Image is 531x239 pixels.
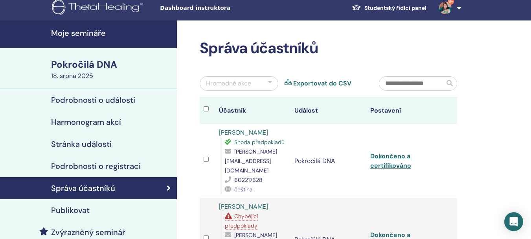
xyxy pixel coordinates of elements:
[200,38,318,58] font: Správa účastníků
[219,128,268,137] a: [PERSON_NAME]
[345,0,433,15] a: Studentský řídicí panel
[51,117,121,127] font: Harmonogram akcí
[51,72,93,80] font: 18. srpna 2025
[219,106,246,115] font: Účastník
[225,148,277,174] font: [PERSON_NAME][EMAIL_ADDRESS][DOMAIN_NAME]
[352,4,361,11] img: graduation-cap-white.svg
[51,227,125,237] font: Zvýrazněný seminář
[219,202,268,211] a: [PERSON_NAME]
[225,213,258,229] font: Chybějící předpoklady
[370,106,401,115] font: Postavení
[294,157,335,165] font: Pokročilá DNA
[293,79,351,88] a: Exportovat do CSV
[206,79,251,87] font: Hromadné akce
[234,139,285,146] font: Shoda předpokladů
[51,28,106,38] font: Moje semináře
[364,4,426,11] font: Studentský řídicí panel
[294,106,318,115] font: Událost
[234,186,253,193] font: čeština
[51,139,112,149] font: Stránka události
[504,212,523,231] div: Otevřete Intercom Messenger
[293,79,351,87] font: Exportovat do CSV
[160,5,230,11] font: Dashboard instruktora
[51,183,115,193] font: Správa účastníků
[51,95,135,105] font: Podrobnosti o události
[51,58,117,70] font: Pokročilá DNA
[51,161,141,171] font: Podrobnosti o registraci
[51,205,90,215] font: Publikovat
[46,58,177,81] a: Pokročilá DNA18. srpna 2025
[439,2,452,14] img: default.jpg
[234,176,263,183] font: 602217628
[370,152,411,170] a: Dokončeno a certifikováno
